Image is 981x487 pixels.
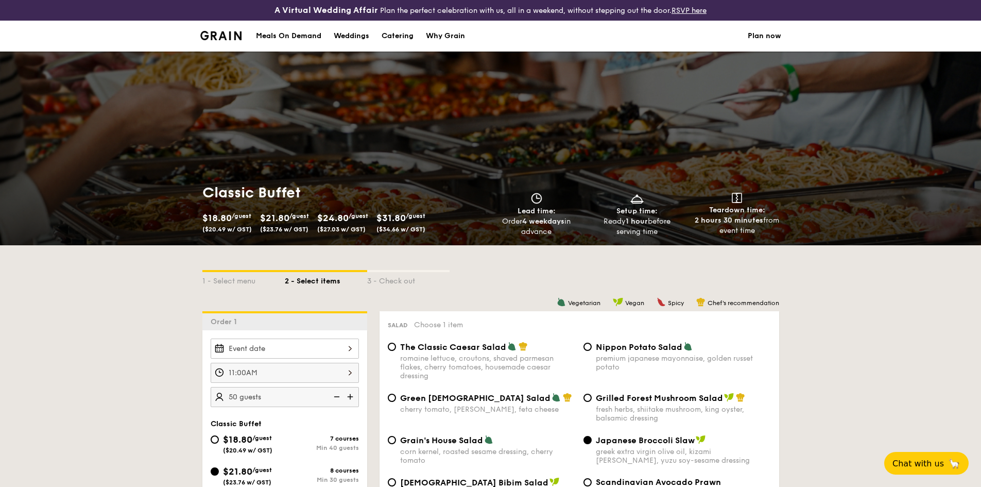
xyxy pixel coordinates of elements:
img: icon-teardown.65201eee.svg [732,193,742,203]
div: Plan the perfect celebration with us, all in a weekend, without stepping out the door. [194,4,787,16]
span: Lead time: [518,207,556,215]
img: icon-spicy.37a8142b.svg [657,297,666,307]
span: Chat with us [892,459,944,468]
span: Vegetarian [568,299,600,307]
div: 7 courses [285,435,359,442]
div: Meals On Demand [256,21,321,52]
div: 2 - Select items [285,272,367,287]
div: 1 - Select menu [202,272,285,287]
img: icon-vegan.f8ff3823.svg [613,297,623,307]
button: Chat with us🦙 [884,452,969,475]
img: icon-vegan.f8ff3823.svg [724,393,734,402]
input: The Classic Caesar Saladromaine lettuce, croutons, shaved parmesan flakes, cherry tomatoes, house... [388,343,396,351]
span: $18.80 [223,434,252,445]
span: Nippon Potato Salad [596,342,682,352]
input: Scandinavian Avocado Prawn Salad+$1.00[PERSON_NAME], [PERSON_NAME], [PERSON_NAME], red onion [583,478,592,486]
div: cherry tomato, [PERSON_NAME], feta cheese [400,405,575,414]
div: Min 40 guests [285,444,359,451]
strong: 4 weekdays [522,217,564,226]
span: ($20.49 w/ GST) [223,447,272,454]
div: Order in advance [491,216,583,237]
span: Choose 1 item [414,321,463,329]
div: Catering [382,21,414,52]
span: /guest [232,212,251,220]
h4: A Virtual Wedding Affair [274,4,378,16]
input: $21.80/guest($23.76 w/ GST)8 coursesMin 30 guests [211,467,219,476]
strong: 2 hours 30 minutes [695,216,763,225]
img: icon-vegetarian.fe4039eb.svg [507,342,517,351]
strong: 1 hour [626,217,648,226]
a: Logotype [200,31,242,40]
input: Event time [211,363,359,383]
input: Event date [211,339,359,359]
a: RSVP here [672,6,707,15]
span: Green [DEMOGRAPHIC_DATA] Salad [400,393,550,403]
img: icon-vegan.f8ff3823.svg [549,477,560,486]
span: Japanese Broccoli Slaw [596,435,695,445]
img: icon-vegetarian.fe4039eb.svg [552,393,561,402]
img: Grain [200,31,242,40]
span: /guest [252,466,272,474]
img: icon-chef-hat.a58ddaea.svg [519,342,528,351]
a: Meals On Demand [250,21,328,52]
img: icon-dish.430c3a2e.svg [629,193,645,204]
input: Nippon Potato Saladpremium japanese mayonnaise, golden russet potato [583,343,592,351]
span: Teardown time: [709,206,765,214]
span: /guest [289,212,309,220]
input: $18.80/guest($20.49 w/ GST)7 coursesMin 40 guests [211,435,219,444]
div: Weddings [334,21,369,52]
div: Why Grain [426,21,465,52]
span: $18.80 [202,212,232,224]
input: Japanese Broccoli Slawgreek extra virgin olive oil, kizami [PERSON_NAME], yuzu soy-sesame dressing [583,436,592,444]
span: ($34.66 w/ GST) [376,226,425,233]
span: 🦙 [948,458,960,469]
span: Salad [388,322,408,329]
input: Number of guests [211,387,359,407]
span: The Classic Caesar Salad [400,342,506,352]
span: Chef's recommendation [708,299,779,307]
a: Weddings [328,21,375,52]
span: /guest [252,434,272,442]
div: Min 30 guests [285,476,359,483]
div: 3 - Check out [367,272,450,287]
span: /guest [406,212,425,220]
span: Spicy [668,299,684,307]
input: Green [DEMOGRAPHIC_DATA] Saladcherry tomato, [PERSON_NAME], feta cheese [388,394,396,402]
img: icon-vegetarian.fe4039eb.svg [683,342,693,351]
span: ($23.76 w/ GST) [260,226,308,233]
input: Grain's House Saladcorn kernel, roasted sesame dressing, cherry tomato [388,436,396,444]
div: greek extra virgin olive oil, kizami [PERSON_NAME], yuzu soy-sesame dressing [596,447,771,465]
a: Catering [375,21,420,52]
a: Plan now [748,21,781,52]
img: icon-chef-hat.a58ddaea.svg [696,297,705,307]
img: icon-reduce.1d2dbef1.svg [328,387,343,407]
div: from event time [691,215,783,236]
span: Order 1 [211,317,241,326]
span: Classic Buffet [211,419,262,428]
div: 8 courses [285,467,359,474]
span: $21.80 [223,466,252,477]
img: icon-vegetarian.fe4039eb.svg [557,297,566,307]
div: fresh herbs, shiitake mushroom, king oyster, balsamic dressing [596,405,771,423]
img: icon-add.58712e84.svg [343,387,359,407]
div: premium japanese mayonnaise, golden russet potato [596,354,771,372]
input: [DEMOGRAPHIC_DATA] Bibim Saladfive-spice tofu, shiitake mushroom, korean beansprout, spinach [388,478,396,486]
span: $21.80 [260,212,289,224]
span: $24.80 [317,212,349,224]
span: ($20.49 w/ GST) [202,226,252,233]
img: icon-chef-hat.a58ddaea.svg [563,393,572,402]
span: ($23.76 w/ GST) [223,479,271,486]
img: icon-clock.2db775ea.svg [529,193,544,204]
img: icon-chef-hat.a58ddaea.svg [736,393,745,402]
h1: Classic Buffet [202,183,487,202]
div: romaine lettuce, croutons, shaved parmesan flakes, cherry tomatoes, housemade caesar dressing [400,354,575,380]
img: icon-vegan.f8ff3823.svg [696,435,706,444]
img: icon-vegetarian.fe4039eb.svg [484,435,493,444]
span: Grain's House Salad [400,435,483,445]
span: $31.80 [376,212,406,224]
span: Grilled Forest Mushroom Salad [596,393,723,403]
span: Setup time: [616,207,658,215]
span: Vegan [625,299,644,307]
span: ($27.03 w/ GST) [317,226,366,233]
div: corn kernel, roasted sesame dressing, cherry tomato [400,447,575,465]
